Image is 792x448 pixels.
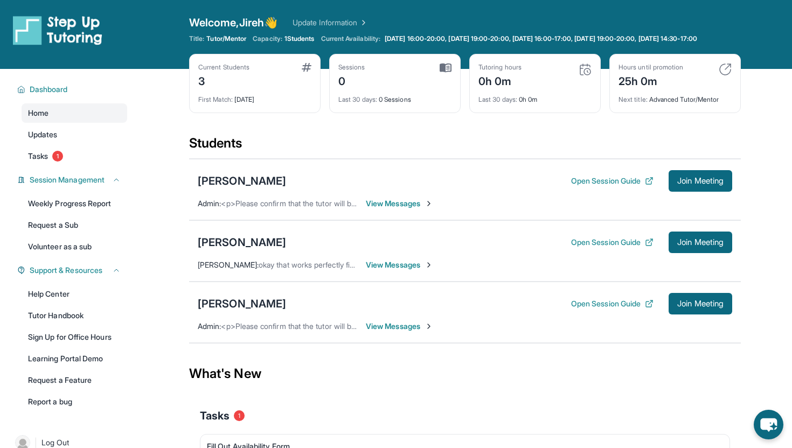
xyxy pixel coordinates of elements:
div: 0 Sessions [338,89,451,104]
span: Next title : [619,95,648,103]
button: Session Management [25,174,121,185]
div: Sessions [338,63,365,72]
button: Join Meeting [669,293,732,314]
div: Current Students [198,63,249,72]
span: View Messages [366,260,433,270]
span: Admin : [198,199,221,208]
span: Dashboard [30,84,68,95]
span: Admin : [198,321,221,331]
span: Session Management [30,174,105,185]
a: Home [22,103,127,123]
a: Tutor Handbook [22,306,127,325]
span: Updates [28,129,58,140]
span: Capacity: [253,34,282,43]
span: Last 30 days : [338,95,377,103]
a: Volunteer as a sub [22,237,127,256]
span: <p>Please confirm that the tutor will be able to attend your first assigned meeting time before j... [221,199,610,208]
div: What's New [189,350,741,397]
img: Chevron Right [357,17,368,28]
img: Chevron-Right [425,322,433,331]
span: Join Meeting [677,239,724,246]
button: Join Meeting [669,232,732,253]
span: [DATE] 16:00-20:00, [DATE] 19:00-20:00, [DATE] 16:00-17:00, [DATE] 19:00-20:00, [DATE] 14:30-17:00 [385,34,697,43]
span: Last 30 days : [478,95,517,103]
span: Tasks [28,151,48,162]
span: First Match : [198,95,233,103]
span: 1 Students [284,34,315,43]
img: Chevron-Right [425,261,433,269]
span: View Messages [366,198,433,209]
div: Tutoring hours [478,63,522,72]
span: 1 [234,410,245,421]
span: [PERSON_NAME] : [198,260,259,269]
img: logo [13,15,102,45]
div: [PERSON_NAME] [198,296,286,311]
a: Updates [22,125,127,144]
button: Open Session Guide [571,298,654,309]
span: Support & Resources [30,265,102,276]
div: 0h 0m [478,89,592,104]
button: Open Session Guide [571,176,654,186]
div: [PERSON_NAME] [198,235,286,250]
span: Current Availability: [321,34,380,43]
a: Weekly Progress Report [22,194,127,213]
span: Home [28,108,48,118]
img: card [579,63,592,76]
button: chat-button [754,410,783,439]
span: Tutor/Mentor [206,34,246,43]
span: Join Meeting [677,178,724,184]
span: Welcome, Jireh 👋 [189,15,277,30]
div: Students [189,135,741,158]
a: Request a Feature [22,370,127,390]
div: [DATE] [198,89,311,104]
span: View Messages [366,321,433,332]
div: Hours until promotion [619,63,683,72]
a: [DATE] 16:00-20:00, [DATE] 19:00-20:00, [DATE] 16:00-17:00, [DATE] 19:00-20:00, [DATE] 14:30-17:00 [383,34,699,43]
span: Log Out [41,437,70,448]
span: Tasks [200,408,230,423]
a: Update Information [293,17,368,28]
div: 25h 0m [619,72,683,89]
img: card [302,63,311,72]
a: Request a Sub [22,215,127,235]
button: Dashboard [25,84,121,95]
img: card [719,63,732,76]
img: card [440,63,451,73]
span: 1 [52,151,63,162]
div: 0h 0m [478,72,522,89]
div: 3 [198,72,249,89]
a: Tasks1 [22,146,127,166]
span: Title: [189,34,204,43]
a: Learning Portal Demo [22,349,127,368]
a: Sign Up for Office Hours [22,327,127,347]
span: <p>Please confirm that the tutor will be able to attend your first assigned meeting time before j... [221,321,610,331]
a: Help Center [22,284,127,304]
div: [PERSON_NAME] [198,173,286,188]
div: Advanced Tutor/Mentor [619,89,732,104]
button: Support & Resources [25,265,121,276]
img: Chevron-Right [425,199,433,208]
span: Join Meeting [677,300,724,307]
div: 0 [338,72,365,89]
button: Open Session Guide [571,237,654,248]
a: Report a bug [22,392,127,411]
span: okay that works perfectly fine looking forward to it [259,260,428,269]
button: Join Meeting [669,170,732,192]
